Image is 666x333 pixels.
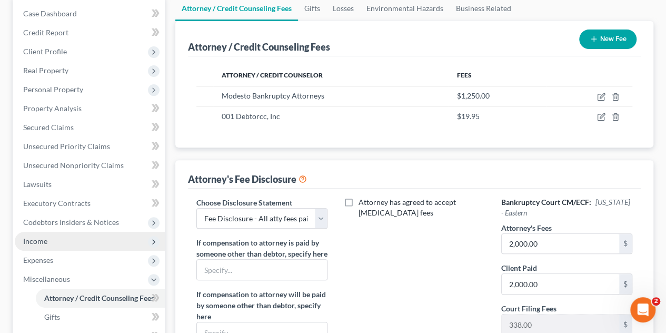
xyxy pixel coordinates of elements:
span: $1,250.00 [457,91,490,100]
span: Secured Claims [23,123,74,132]
label: Court Filing Fees [501,303,556,314]
label: Choose Disclosure Statement [196,197,292,208]
div: $ [619,274,632,294]
a: Executory Contracts [15,194,165,213]
a: Credit Report [15,23,165,42]
input: Specify... [197,260,327,280]
h6: Bankruptcy Court CM/ECF: [501,197,632,218]
span: Expenses [23,256,53,265]
input: 0.00 [502,274,619,294]
span: Attorney / Credit Counselor [222,71,323,79]
a: Unsecured Priority Claims [15,137,165,156]
label: Attorney's Fees [501,222,552,233]
span: Income [23,237,47,246]
span: Miscellaneous [23,275,70,283]
span: Attorney / Credit Counseling Fees [44,293,154,302]
span: Fees [457,71,472,79]
span: Codebtors Insiders & Notices [23,218,119,227]
a: Property Analysis [15,99,165,118]
span: Case Dashboard [23,9,77,18]
a: Unsecured Nonpriority Claims [15,156,165,175]
span: Modesto Bankruptcy Attorneys [222,91,324,100]
span: Credit Report [23,28,68,37]
div: Attorney's Fee Disclosure [188,173,307,185]
span: Client Profile [23,47,67,56]
span: Lawsuits [23,180,52,189]
span: Executory Contracts [23,199,91,208]
span: Property Analysis [23,104,82,113]
span: $19.95 [457,112,480,121]
span: 2 [652,297,660,306]
div: Attorney / Credit Counseling Fees [188,41,330,53]
label: If compensation to attorney will be paid by someone other than debtor, specify here [196,289,327,322]
label: Client Paid [501,262,537,273]
a: Attorney / Credit Counseling Fees [36,289,165,308]
iframe: Intercom live chat [630,297,655,322]
span: Unsecured Nonpriority Claims [23,161,124,170]
span: Real Property [23,66,68,75]
input: 0.00 [502,234,619,254]
button: New Fee [579,30,637,49]
a: Gifts [36,308,165,327]
span: [US_STATE] - Eastern [501,198,630,217]
span: Attorney has agreed to accept [MEDICAL_DATA] fees [358,198,455,217]
label: If compensation to attorney is paid by someone other than debtor, specify here [196,237,327,259]
a: Case Dashboard [15,4,165,23]
a: Secured Claims [15,118,165,137]
span: Gifts [44,312,60,321]
a: Lawsuits [15,175,165,194]
span: Unsecured Priority Claims [23,142,110,151]
span: 001 Debtorcc, Inc [222,112,280,121]
span: Personal Property [23,85,83,94]
div: $ [619,234,632,254]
